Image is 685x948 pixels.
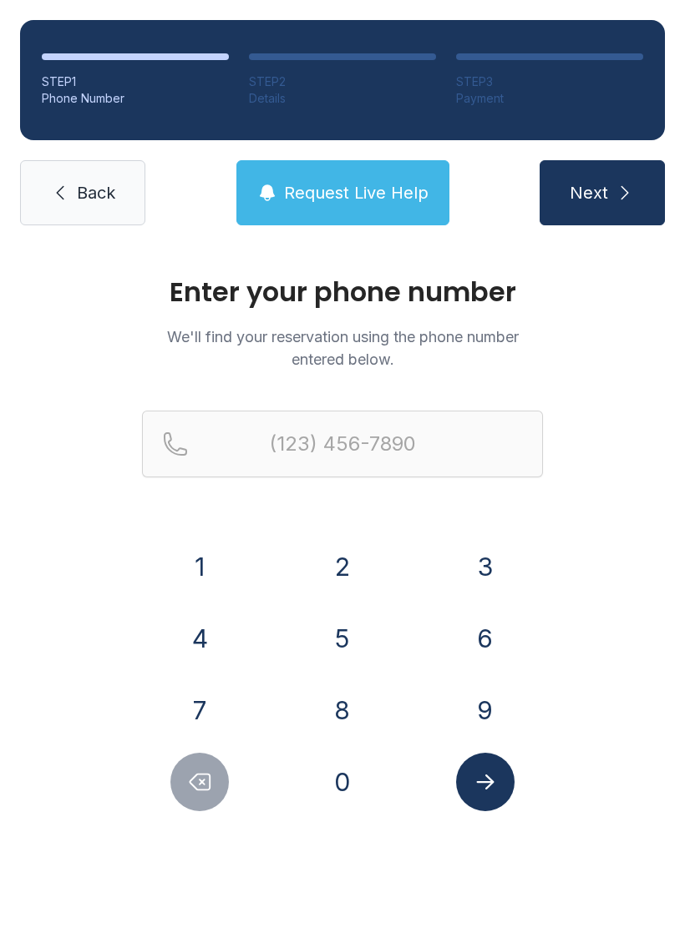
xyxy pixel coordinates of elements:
[284,181,429,204] span: Request Live Help
[42,73,229,90] div: STEP 1
[456,681,515,739] button: 9
[170,537,229,596] button: 1
[313,753,372,811] button: 0
[42,90,229,107] div: Phone Number
[456,753,515,811] button: Submit lookup form
[77,181,115,204] span: Back
[170,753,229,811] button: Delete number
[142,325,543,371] p: We'll find your reservation using the phone number entered below.
[456,90,643,107] div: Payment
[313,537,372,596] button: 2
[170,609,229,668] button: 4
[249,90,436,107] div: Details
[249,73,436,90] div: STEP 2
[456,609,515,668] button: 6
[570,181,608,204] span: Next
[456,537,515,596] button: 3
[313,681,372,739] button: 8
[170,681,229,739] button: 7
[142,411,543,477] input: Reservation phone number
[456,73,643,90] div: STEP 3
[142,279,543,305] h1: Enter your phone number
[313,609,372,668] button: 5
